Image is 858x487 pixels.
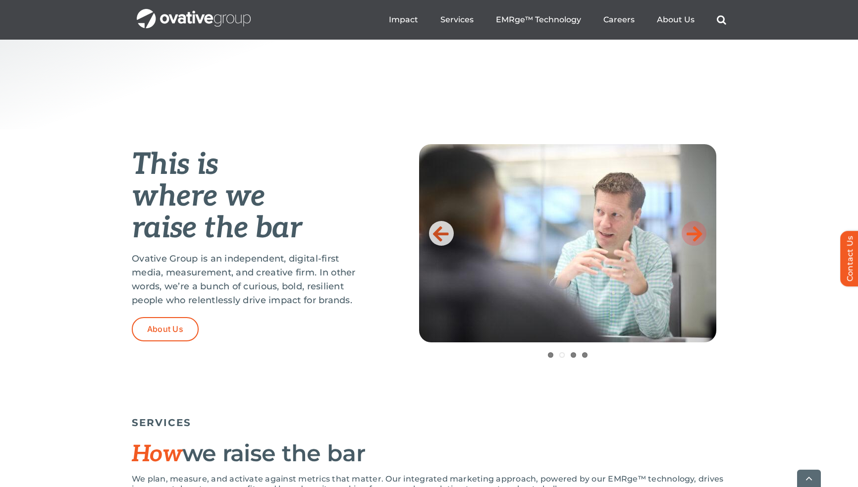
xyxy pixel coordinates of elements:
a: 4 [582,352,588,358]
a: 1 [548,352,553,358]
a: EMRge™ Technology [496,15,581,25]
a: Impact [389,15,418,25]
span: How [132,440,182,468]
p: Ovative Group is an independent, digital-first media, measurement, and creative firm. In other wo... [132,252,370,307]
h5: SERVICES [132,417,726,429]
img: Home-Raise-the-Bar-2.jpeg [419,144,716,342]
h2: we raise the bar [132,441,726,467]
em: where we [132,179,265,215]
nav: Menu [389,4,726,36]
a: Search [717,15,726,25]
em: raise the bar [132,211,302,246]
a: Careers [603,15,635,25]
em: This is [132,147,218,183]
a: 3 [571,352,576,358]
a: OG_Full_horizontal_WHT [137,8,251,17]
span: About Us [147,325,183,334]
a: 2 [559,352,565,358]
a: Services [440,15,474,25]
a: About Us [132,317,199,341]
a: About Us [657,15,695,25]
